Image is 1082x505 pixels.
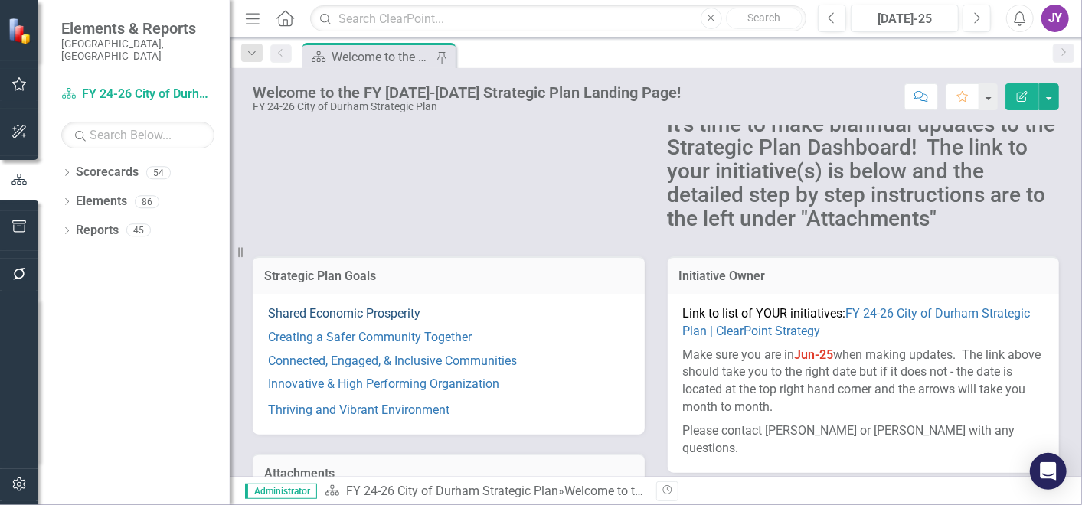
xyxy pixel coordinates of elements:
p: Make sure you are in when making updates. The link above should take you to the right date but if... [683,344,1044,419]
p: Please contact [PERSON_NAME] or [PERSON_NAME] with any questions. [683,419,1044,458]
strong: Jun-25 [795,347,834,362]
h3: Attachments [264,467,633,481]
div: Open Intercom Messenger [1030,453,1067,490]
small: [GEOGRAPHIC_DATA], [GEOGRAPHIC_DATA] [61,37,214,63]
span: Search [747,11,780,24]
img: ClearPoint Strategy [8,18,34,44]
a: Elements [76,193,127,210]
a: Scorecards [76,164,139,181]
span: Administrator [245,484,317,499]
a: Innovative & High Performing Organization [268,376,499,391]
div: Welcome to the FY [DATE]-[DATE] Strategic Plan Landing Page! [253,84,681,101]
div: Welcome to the FY [DATE]-[DATE] Strategic Plan Landing Page! [564,484,904,498]
div: 45 [126,224,151,237]
button: [DATE]-25 [851,5,959,32]
div: 86 [135,195,159,208]
div: Welcome to the FY [DATE]-[DATE] Strategic Plan Landing Page! [332,47,433,67]
div: FY 24-26 City of Durham Strategic Plan [253,101,681,112]
a: Connected, Engaged, & Inclusive Communities [268,353,517,368]
div: [DATE]-25 [856,10,953,28]
a: Thriving and Vibrant Environment [268,402,449,417]
a: FY 24-26 City of Durham Strategic Plan | ClearPoint Strategy [683,306,1031,338]
div: 54 [146,166,171,179]
a: Creating a Safer Community Together [268,330,472,344]
h3: Strategic Plan Goals [264,269,633,283]
div: » [325,483,645,500]
a: Shared Economic Prosperity [268,306,420,321]
a: FY 24-26 City of Durham Strategic Plan [346,484,558,498]
a: FY 24-26 City of Durham Strategic Plan [61,86,214,103]
h2: It's time to make biannual updates to the Strategic Plan Dashboard! The link to your initiative(s... [668,113,1060,231]
button: Search [726,8,803,29]
span: Elements & Reports [61,19,214,37]
h3: Initiative Owner [679,269,1048,283]
input: Search Below... [61,122,214,148]
button: JY [1041,5,1069,32]
input: Search ClearPoint... [310,5,806,32]
a: Reports [76,222,119,239]
span: Link to list of YOUR initiatives: [683,306,1031,338]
